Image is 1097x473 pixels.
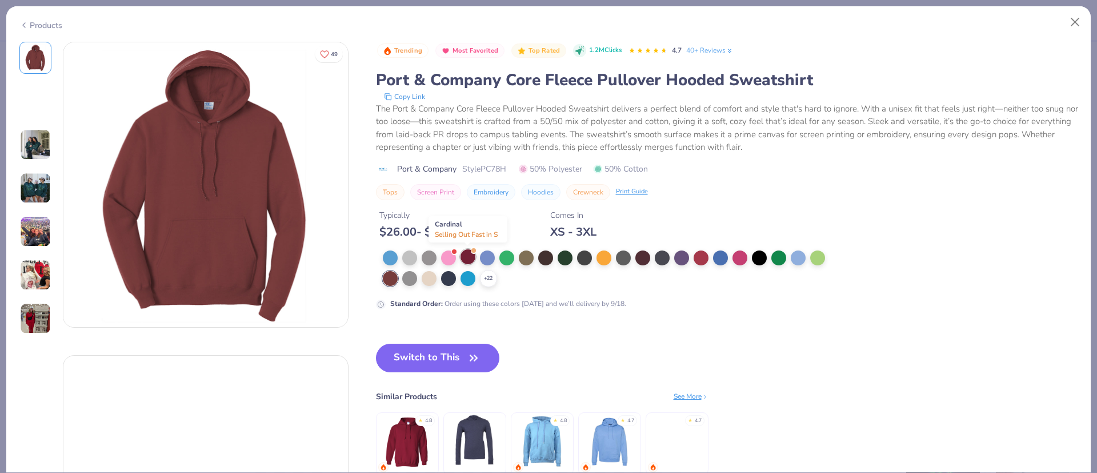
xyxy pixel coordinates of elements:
img: User generated content [20,129,51,160]
button: Like [315,46,343,62]
img: trending.gif [582,464,589,471]
div: Port & Company Core Fleece Pullover Hooded Sweatshirt [376,69,1078,91]
img: Hanes Unisex 7.8 Oz. Ecosmart 50/50 Pullover Hooded Sweatshirt [582,414,636,468]
img: Gildan Softstyle® Fleece Pullover Hooded Sweatshirt [650,414,704,468]
div: ★ [553,417,558,422]
span: Port & Company [397,163,457,175]
span: + 22 [484,275,493,283]
img: trending.gif [650,464,656,471]
div: ★ [418,417,423,422]
span: Top Rated [529,47,560,54]
div: Cardinal [429,216,507,243]
img: Top Rated sort [517,46,526,55]
img: Front [63,42,348,327]
img: User generated content [20,216,51,247]
img: User generated content [20,303,51,334]
div: $ 26.00 - $ 34.00 [379,225,473,239]
button: Badge Button [377,43,429,58]
a: 40+ Reviews [686,45,734,55]
div: The Port & Company Core Fleece Pullover Hooded Sweatshirt delivers a perfect blend of comfort and... [376,102,1078,154]
img: Fresh Prints Bond St Hoodie [515,414,569,468]
div: Comes In [550,209,596,221]
div: Print Guide [616,187,648,197]
button: copy to clipboard [381,91,429,102]
span: 49 [331,51,338,57]
span: Trending [394,47,422,54]
div: Typically [379,209,473,221]
button: Badge Button [435,43,505,58]
button: Badge Button [511,43,566,58]
div: 4.7 [695,417,702,425]
span: Most Favorited [453,47,498,54]
button: Close [1064,11,1086,33]
div: See More [674,391,708,402]
img: User generated content [20,260,51,291]
img: Most Favorited sort [441,46,450,55]
img: Bella + Canvas Unisex Jersey Long Sleeve Hoodie [447,414,502,468]
div: Products [19,19,62,31]
div: 4.7 Stars [628,42,667,60]
button: Embroidery [467,184,515,200]
img: Back [22,88,49,115]
div: Order using these colors [DATE] and we’ll delivery by 9/18. [390,299,626,309]
button: Screen Print [410,184,461,200]
button: Tops [376,184,405,200]
button: Crewneck [566,184,610,200]
div: XS - 3XL [550,225,596,239]
span: 4.7 [672,46,682,55]
div: 4.8 [425,417,432,425]
img: Trending sort [383,46,392,55]
img: User generated content [20,173,51,204]
img: brand logo [376,165,391,174]
div: 4.8 [560,417,567,425]
span: Style PC78H [462,163,506,175]
span: 50% Polyester [519,163,582,175]
strong: Standard Order : [390,299,443,308]
span: Selling Out Fast in S [435,230,498,239]
div: ★ [620,417,625,422]
img: Gildan Adult Heavy Blend 8 Oz. 50/50 Hooded Sweatshirt [380,414,434,468]
button: Hoodies [521,184,560,200]
img: Front [22,44,49,71]
div: ★ [688,417,692,422]
div: 4.7 [627,417,634,425]
div: Similar Products [376,391,437,403]
img: trending.gif [380,464,387,471]
span: 50% Cotton [594,163,648,175]
span: 1.2M Clicks [589,46,622,55]
button: Switch to This [376,344,500,372]
img: trending.gif [515,464,522,471]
